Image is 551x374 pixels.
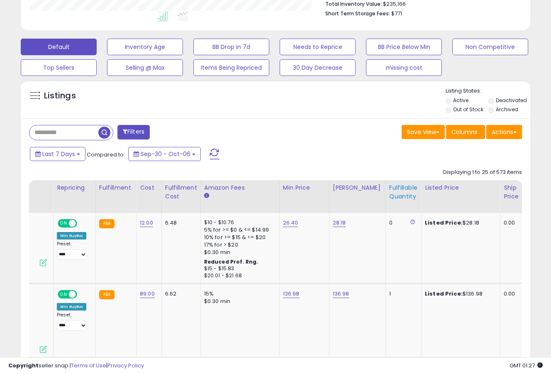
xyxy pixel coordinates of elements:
[425,183,497,192] div: Listed Price
[165,290,194,298] div: 6.62
[451,128,478,136] span: Columns
[325,0,382,7] b: Total Inventory Value:
[128,147,201,161] button: Sep-30 - Oct-06
[30,147,85,161] button: Last 7 Days
[57,312,89,331] div: Preset:
[204,290,273,298] div: 15%
[391,10,402,17] span: $771
[21,59,97,76] button: Top Sellers
[57,183,92,192] div: Repricing
[504,219,517,227] div: 0.00
[504,183,520,201] div: Ship Price
[87,151,125,159] span: Compared to:
[8,362,39,369] strong: Copyright
[425,219,494,227] div: $28.18
[204,258,258,265] b: Reduced Prof. Rng.
[204,183,276,192] div: Amazon Fees
[333,290,349,298] a: 136.98
[453,106,483,113] label: Out of Stock
[425,290,463,298] b: Listed Price:
[366,39,442,55] button: BB Price Below Min
[165,183,197,201] div: Fulfillment Cost
[99,219,115,228] small: FBA
[59,220,69,227] span: ON
[283,183,326,192] div: Min Price
[57,241,89,260] div: Preset:
[204,226,273,234] div: 5% for >= $0 & <= $14.99
[283,219,298,227] a: 26.40
[44,90,76,102] h5: Listings
[486,125,522,139] button: Actions
[280,39,356,55] button: Needs to Reprice
[141,150,190,158] span: Sep-30 - Oct-06
[280,59,356,76] button: 30 Day Decrease
[402,125,445,139] button: Save View
[8,362,144,370] div: seller snap | |
[325,10,390,17] b: Short Term Storage Fees:
[333,183,382,192] div: [PERSON_NAME]
[452,39,528,55] button: Non Competitive
[76,220,89,227] span: OFF
[425,219,463,227] b: Listed Price:
[59,291,69,298] span: ON
[204,219,273,226] div: $10 - $10.76
[204,298,273,305] div: $0.30 min
[446,125,485,139] button: Columns
[71,362,106,369] a: Terms of Use
[504,290,517,298] div: 0.00
[107,59,183,76] button: Selling @ Max
[204,272,273,279] div: $20.01 - $21.68
[204,234,273,241] div: 10% for >= $15 & <= $20
[57,232,86,240] div: Win BuyBox
[193,59,269,76] button: Items Being Repriced
[165,219,194,227] div: 6.48
[389,219,415,227] div: 0
[42,150,75,158] span: Last 7 Days
[140,290,155,298] a: 89.00
[389,290,415,298] div: 1
[446,87,530,95] p: Listing States:
[99,183,133,192] div: Fulfillment
[443,169,522,176] div: Displaying 1 to 25 of 573 items
[140,183,158,192] div: Cost
[21,39,97,55] button: Default
[107,39,183,55] button: Inventory Age
[204,265,273,272] div: $15 - $15.83
[389,183,418,201] div: Fulfillable Quantity
[76,291,89,298] span: OFF
[283,290,300,298] a: 136.98
[204,192,209,200] small: Amazon Fees.
[57,303,86,310] div: Win BuyBox
[140,219,153,227] a: 12.00
[425,290,494,298] div: $136.98
[204,249,273,256] div: $0.30 min
[117,125,150,139] button: Filters
[193,39,269,55] button: BB Drop in 7d
[496,106,518,113] label: Archived
[99,290,115,299] small: FBA
[204,241,273,249] div: 17% for > $20
[333,219,346,227] a: 28.18
[510,362,543,369] span: 2025-10-14 01:27 GMT
[496,97,527,104] label: Deactivated
[107,362,144,369] a: Privacy Policy
[366,59,442,76] button: missing cost
[453,97,468,104] label: Active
